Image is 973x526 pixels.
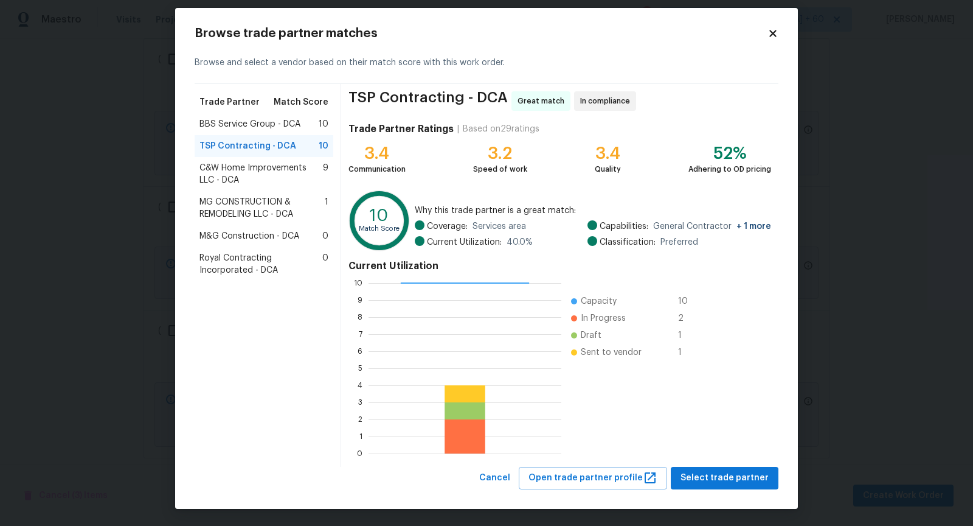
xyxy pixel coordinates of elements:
span: 1 [325,196,328,220]
div: Speed of work [473,163,527,175]
span: Why this trade partner is a great match: [415,205,771,217]
div: | [454,123,463,135]
text: 6 [358,348,362,355]
span: 1 [678,329,698,342]
div: Adhering to OD pricing [688,163,771,175]
span: Capabilities: [600,220,648,233]
text: 10 [354,279,362,287]
span: Classification: [600,236,656,248]
text: 8 [358,314,362,321]
h2: Browse trade partner matches [195,27,767,40]
span: Draft [581,329,601,342]
span: 10 [319,118,328,130]
span: + 1 more [736,222,771,231]
div: 52% [688,147,771,160]
span: C&W Home Improvements LLC - DCA [199,162,323,186]
button: Cancel [474,467,515,489]
span: Royal Contracting Incorporated - DCA [199,252,322,276]
span: General Contractor [653,220,771,233]
h4: Trade Partner Ratings [348,123,454,135]
span: 2 [678,312,698,324]
span: 0 [322,252,328,276]
text: 5 [358,365,362,372]
span: Match Score [274,96,328,108]
text: 0 [357,450,362,457]
div: Communication [348,163,406,175]
text: 9 [358,296,362,304]
div: 3.2 [473,147,527,160]
span: Great match [518,95,569,107]
span: Open trade partner profile [528,471,657,486]
text: 2 [358,416,362,423]
span: 9 [323,162,328,186]
span: 10 [319,140,328,152]
text: 4 [358,382,362,389]
span: Cancel [479,471,510,486]
text: 3 [358,399,362,406]
span: 10 [678,295,698,307]
span: TSP Contracting - DCA [348,91,508,111]
span: Trade Partner [199,96,260,108]
button: Open trade partner profile [519,467,667,489]
span: Services area [473,220,526,233]
div: Browse and select a vendor based on their match score with this work order. [195,42,778,84]
span: M&G Construction - DCA [199,230,299,242]
button: Select trade partner [671,467,778,489]
span: In Progress [581,312,626,324]
div: 3.4 [348,147,406,160]
text: 10 [370,207,389,224]
span: 1 [678,346,698,359]
span: Preferred [660,236,698,248]
span: Current Utilization: [427,236,502,248]
span: Select trade partner [680,471,769,486]
span: In compliance [580,95,635,107]
span: 40.0 % [507,236,533,248]
text: Match Score [359,225,400,232]
span: TSP Contracting - DCA [199,140,296,152]
text: 1 [359,433,362,440]
span: Capacity [581,295,617,307]
span: 0 [322,230,328,242]
span: MG CONSTRUCTION & REMODELING LLC - DCA [199,196,325,220]
text: 7 [359,331,362,338]
span: Sent to vendor [581,346,642,359]
div: Based on 29 ratings [463,123,539,135]
span: Coverage: [427,220,468,233]
div: Quality [595,163,621,175]
div: 3.4 [595,147,621,160]
h4: Current Utilization [348,260,771,272]
span: BBS Service Group - DCA [199,118,300,130]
